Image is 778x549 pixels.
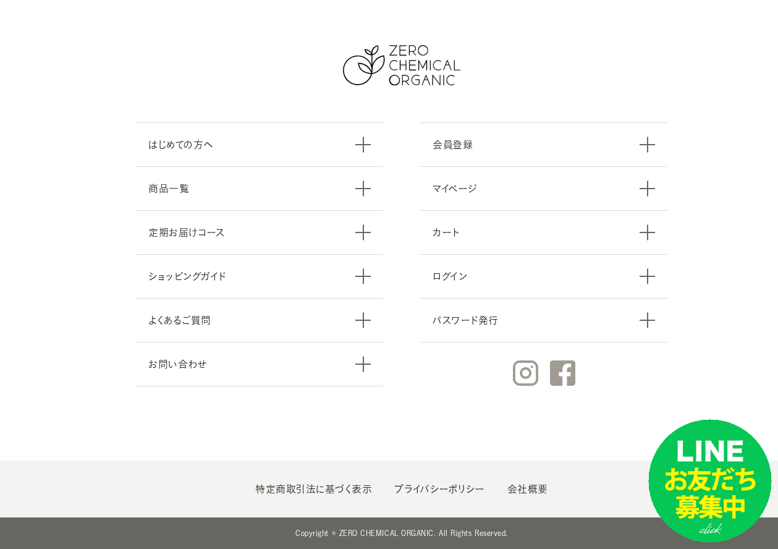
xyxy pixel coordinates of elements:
[136,122,383,166] a: はじめての方へ
[136,210,383,254] a: 定期お届けコース
[255,484,372,494] a: 特定商取引法に基づく表示
[420,210,667,254] a: カート
[420,122,667,166] a: 会員登録
[394,484,484,494] a: プライバシーポリシー
[507,484,548,494] a: 会社概要
[550,360,575,386] img: Facebook
[420,166,667,210] a: マイページ
[513,360,538,386] img: Instagram
[136,342,383,386] a: お問い合わせ
[420,298,667,343] a: パスワード発行
[343,45,460,85] img: ZERO CHEMICAL ORGANIC
[136,298,383,342] a: よくあるご質問
[136,254,383,298] a: ショッピングガイド
[136,166,383,210] a: 商品一覧
[648,419,772,543] img: small_line.png
[420,254,667,298] a: ログイン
